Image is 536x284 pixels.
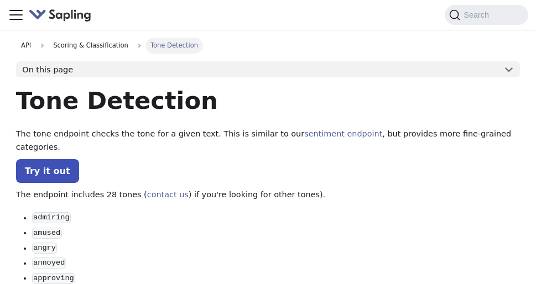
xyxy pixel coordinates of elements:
h1: Tone Detection [16,86,520,115]
button: On this page [16,61,520,78]
span: API [21,41,31,49]
button: Toggle navigation bar [8,7,24,23]
p: The endpoint includes 28 tones ( ) if you're looking for other tones). [16,188,520,202]
code: amused [32,228,62,239]
img: Sapling.ai [29,7,92,23]
code: approving [32,273,76,284]
button: Search (Command+K) [445,5,528,25]
a: sentiment endpoint [304,129,382,138]
a: Sapling.aiSapling.ai [29,7,96,23]
p: The tone endpoint checks the tone for a given text. This is similar to our , but provides more fi... [16,128,520,154]
nav: Breadcrumbs [16,38,520,53]
a: contact us [147,190,189,199]
code: annoyed [32,257,66,269]
code: angry [32,243,58,254]
a: Try it out [16,159,79,183]
span: Search [460,10,496,19]
code: admiring [32,212,71,223]
span: Tone Detection [145,38,204,53]
span: Scoring & Classification [48,38,133,53]
a: API [16,38,37,53]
